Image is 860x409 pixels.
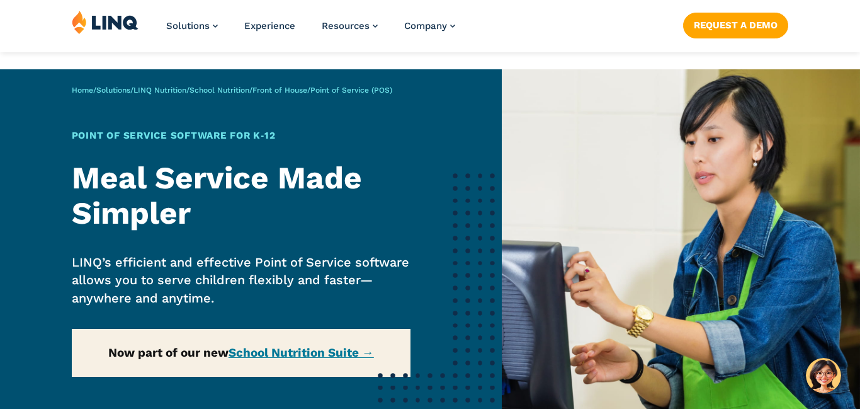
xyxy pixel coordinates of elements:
[72,253,410,308] p: LINQ’s efficient and effective Point of Service software allows you to serve children flexibly an...
[72,10,139,34] img: LINQ | K‑12 Software
[133,86,186,95] a: LINQ Nutrition
[683,10,788,38] nav: Button Navigation
[244,20,295,32] a: Experience
[322,20,378,32] a: Resources
[166,20,218,32] a: Solutions
[72,159,362,232] strong: Meal Service Made Simpler
[108,345,374,360] strong: Now part of our new
[252,86,307,95] a: Front of House
[96,86,130,95] a: Solutions
[166,10,455,52] nav: Primary Navigation
[190,86,249,95] a: School Nutrition
[683,13,788,38] a: Request a Demo
[310,86,392,95] span: Point of Service (POS)
[404,20,447,32] span: Company
[72,129,410,143] h1: Point of Service Software for K‑12
[806,358,841,393] button: Hello, have a question? Let’s chat.
[166,20,210,32] span: Solutions
[72,86,93,95] a: Home
[404,20,455,32] a: Company
[322,20,370,32] span: Resources
[72,86,392,95] span: / / / / /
